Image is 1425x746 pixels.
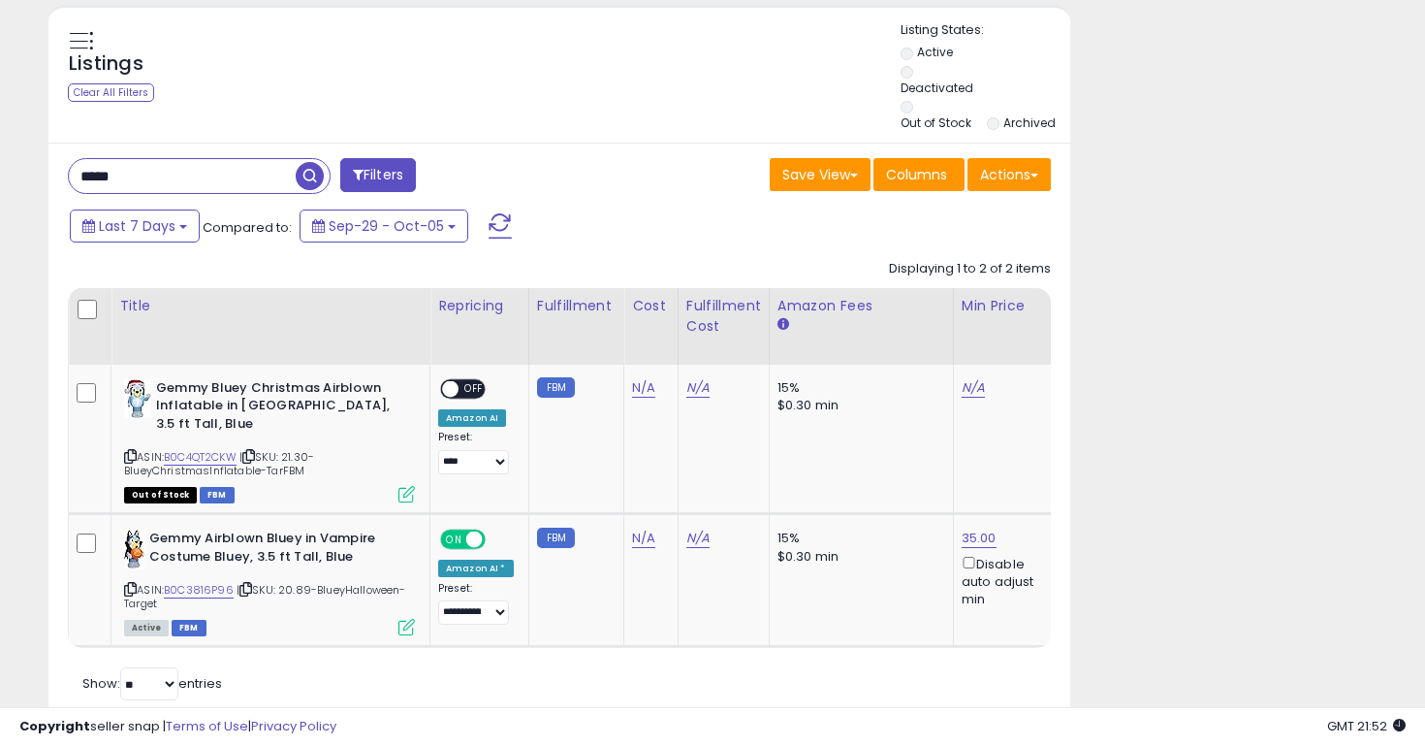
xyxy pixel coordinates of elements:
[962,529,997,548] a: 35.00
[537,528,575,548] small: FBM
[777,397,938,414] div: $0.30 min
[166,717,248,735] a: Terms of Use
[901,114,971,131] label: Out of Stock
[901,21,1070,40] p: Listing States:
[632,529,655,548] a: N/A
[251,717,336,735] a: Privacy Policy
[124,582,406,611] span: | SKU: 20.89-BlueyHalloween-Target
[124,530,415,633] div: ASIN:
[82,674,222,693] span: Show: entries
[69,50,143,78] h5: Listings
[962,296,1061,316] div: Min Price
[632,378,655,398] a: N/A
[124,620,169,636] span: All listings currently available for purchase on Amazon
[777,530,938,547] div: 15%
[99,216,175,236] span: Last 7 Days
[119,296,422,316] div: Title
[686,378,710,398] a: N/A
[438,409,506,427] div: Amazon AI
[686,529,710,548] a: N/A
[124,379,151,418] img: 41Px28r027L._SL40_.jpg
[686,296,761,337] div: Fulfillment Cost
[1003,114,1056,131] label: Archived
[164,582,234,599] a: B0C3816P96
[777,316,789,334] small: Amazon Fees.
[124,487,197,503] span: All listings that are currently out of stock and unavailable for purchase on Amazon
[203,218,292,237] span: Compared to:
[340,158,416,192] button: Filters
[886,165,947,184] span: Columns
[967,158,1051,191] button: Actions
[962,378,985,398] a: N/A
[124,379,415,502] div: ASIN:
[149,530,385,570] b: Gemmy Airblown Bluey in Vampire Costume Bluey, 3.5 ft Tall, Blue
[19,718,336,736] div: seller snap | |
[537,377,575,398] small: FBM
[329,216,444,236] span: Sep-29 - Oct-05
[777,296,945,316] div: Amazon Fees
[172,620,206,636] span: FBM
[917,44,953,60] label: Active
[777,379,938,397] div: 15%
[889,260,1051,278] div: Displaying 1 to 2 of 2 items
[632,296,670,316] div: Cost
[777,548,938,566] div: $0.30 min
[962,553,1055,609] div: Disable auto adjust min
[19,717,90,735] strong: Copyright
[156,379,392,438] b: Gemmy Bluey Christmas Airblown Inflatable in [GEOGRAPHIC_DATA], 3.5 ft Tall, Blue
[438,560,514,577] div: Amazon AI *
[300,210,468,243] button: Sep-29 - Oct-05
[200,487,235,503] span: FBM
[873,158,965,191] button: Columns
[770,158,871,191] button: Save View
[438,431,514,474] div: Preset:
[70,210,200,243] button: Last 7 Days
[537,296,616,316] div: Fulfillment
[442,532,466,548] span: ON
[164,449,237,466] a: B0C4QT2CKW
[438,296,521,316] div: Repricing
[124,449,314,478] span: | SKU: 21.30-BlueyChristmasInflatable-TarFBM
[901,80,973,96] label: Deactivated
[124,530,144,568] img: 41-DDdhbU5L._SL40_.jpg
[483,532,514,548] span: OFF
[459,380,490,397] span: OFF
[68,83,154,102] div: Clear All Filters
[438,582,514,626] div: Preset:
